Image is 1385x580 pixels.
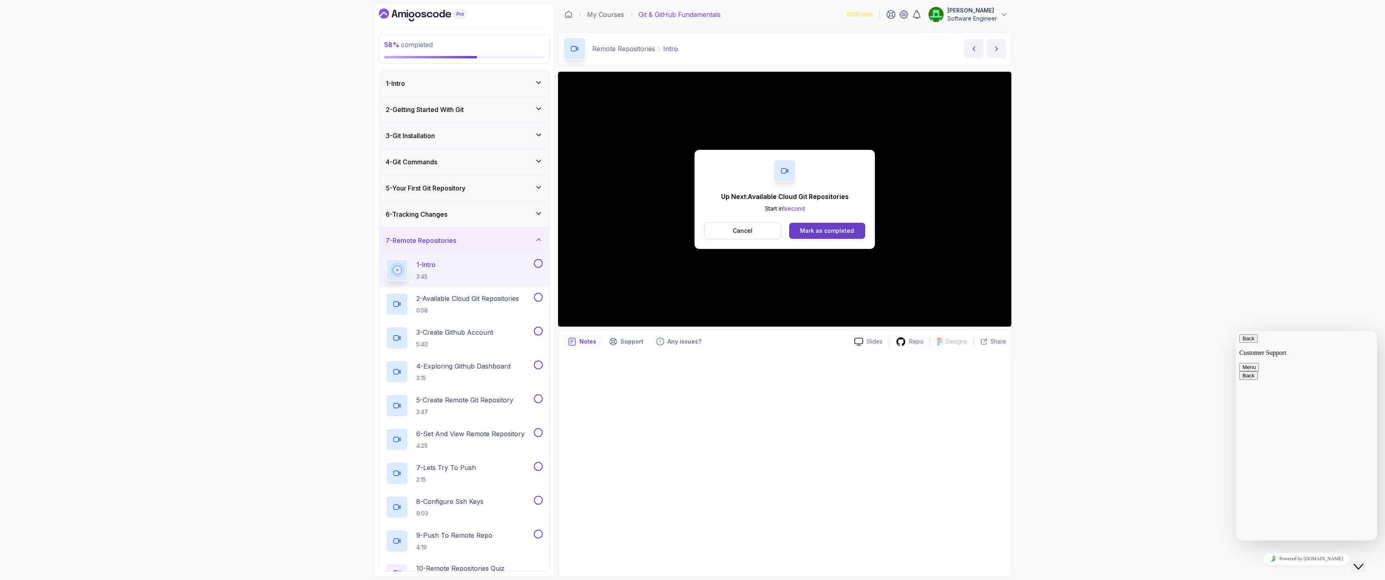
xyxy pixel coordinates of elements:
[379,70,549,96] button: 1-Intro
[974,338,1006,346] button: Share
[416,408,513,416] p: 3:47
[639,10,721,19] p: Git & GitHub Fundamentals
[384,41,433,49] span: completed
[789,223,865,239] button: Mark as completed
[800,227,854,235] div: Mark as completed
[386,79,405,88] h3: 1 - Intro
[604,335,648,348] button: Support button
[384,41,399,49] span: 58 %
[416,361,511,371] p: 4 - Exploring Github Dashboard
[386,157,437,167] h3: 4 - Git Commands
[909,338,924,346] p: Repo
[592,44,655,54] p: Remote Repositories
[866,338,883,346] p: Slides
[563,335,601,348] button: notes button
[704,222,781,239] button: Cancel
[733,227,752,235] p: Cancel
[379,175,549,201] button: 5-Your First Git Repository
[379,201,549,227] button: 6-Tracking Changes
[386,530,543,552] button: 9-Push To Remote Repo4:19
[928,6,1008,23] button: user profile image[PERSON_NAME]Software Engineer
[386,105,464,114] h3: 2 - Getting Started With Git
[416,442,525,450] p: 4:25
[579,338,596,346] p: Notes
[947,14,997,23] p: Software Engineer
[386,183,465,193] h3: 5 - Your First Git Repository
[386,360,543,383] button: 4-Exploring Github Dashboard3:15
[386,462,543,485] button: 7-Lets Try To Push2:15
[416,476,476,484] p: 2:15
[416,273,436,281] p: 3:45
[379,8,485,21] a: Dashboard
[416,530,492,540] p: 9 - Push To Remote Repo
[1236,550,1377,568] iframe: chat widget
[416,429,525,439] p: 6 - Set And View Remote Repository
[416,327,493,337] p: 3 - Create Github Account
[386,496,543,518] button: 8-Configure Ssh Keys9:03
[379,228,549,253] button: 7-Remote Repositories
[964,39,984,58] button: previous content
[663,44,678,54] p: Intro
[379,123,549,149] button: 3-Git Installation
[416,374,511,382] p: 3:15
[721,192,849,201] p: Up Next: Available Cloud Git Repositories
[416,260,436,269] p: 1 - Intro
[386,293,543,315] button: 2-Available Cloud Git Repositories0:58
[889,337,930,347] a: Repo
[620,338,643,346] p: Support
[386,131,435,141] h3: 3 - Git Installation
[386,327,543,349] button: 3-Create Github Account5:40
[564,10,573,19] a: Dashboard
[379,97,549,122] button: 2-Getting Started With Git
[1351,548,1377,572] iframe: chat widget
[416,307,519,315] p: 0:58
[987,39,1006,58] button: next content
[587,10,624,19] a: My Courses
[848,338,889,346] a: Slides
[1236,331,1377,541] iframe: chat widget
[668,338,701,346] p: Any issues?
[386,236,456,245] h3: 7 - Remote Repositories
[416,497,484,506] p: 8 - Configure Ssh Keys
[379,149,549,175] button: 4-Git Commands
[721,205,849,213] p: Start in
[416,510,484,518] p: 9:03
[416,395,513,405] p: 5 - Create Remote Git Repository
[928,7,944,22] img: user profile image
[947,6,997,14] p: [PERSON_NAME]
[416,563,504,573] p: 10 - Remote Repositories Quiz
[783,205,805,212] span: 1 second
[386,394,543,417] button: 5-Create Remote Git Repository3:47
[386,428,543,451] button: 6-Set And View Remote Repository4:25
[416,463,476,472] p: 7 - Lets Try To Push
[990,338,1006,346] p: Share
[558,72,1011,327] iframe: 1 - Intro
[386,209,447,219] h3: 6 - Tracking Changes
[416,543,492,551] p: 4:19
[946,338,967,346] p: Designs
[416,294,519,303] p: 2 - Available Cloud Git Repositories
[651,335,706,348] button: Feedback button
[416,340,493,348] p: 5:40
[386,259,543,282] button: 1-Intro3:45
[846,10,873,19] p: 1013 Points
